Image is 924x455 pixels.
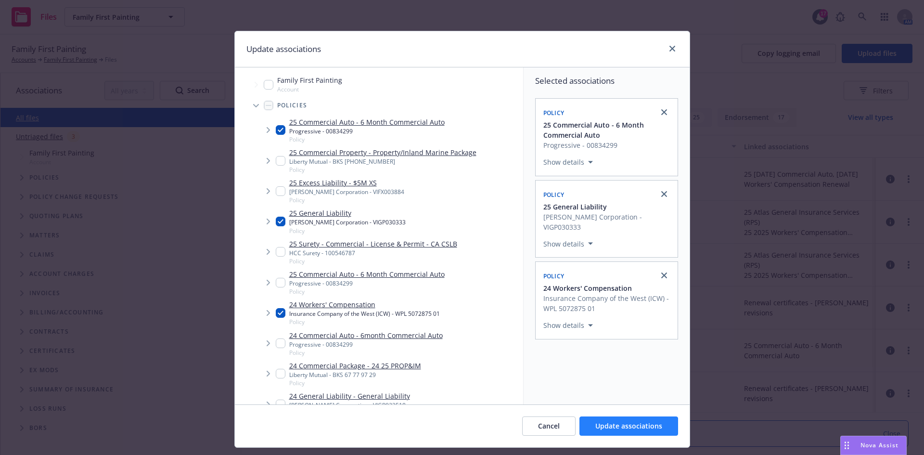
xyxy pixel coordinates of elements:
[289,117,445,127] a: 25 Commercial Auto - 6 Month Commercial Auto
[840,436,907,455] button: Nova Assist
[543,283,672,293] button: 24 Workers' Compensation
[538,421,560,430] span: Cancel
[289,391,410,401] a: 24 General Liability - General Liability
[277,103,308,108] span: Policies
[289,127,445,135] div: Progressive - 00834299
[658,270,670,281] a: close
[289,249,457,257] div: HCC Surety - 100546787
[289,318,440,326] span: Policy
[289,157,476,166] div: Liberty Mutual - BKS [PHONE_NUMBER]
[543,283,632,293] span: 24 Workers' Compensation
[289,310,440,318] div: Insurance Company of the West (ICW) - WPL 5072875 01
[539,238,597,249] button: Show details
[289,349,443,357] span: Policy
[289,227,406,235] span: Policy
[543,140,672,150] span: Progressive - 00834299
[543,202,607,212] span: 25 General Liability
[289,330,443,340] a: 24 Commercial Auto - 6month Commercial Auto
[289,269,445,279] a: 25 Commercial Auto - 6 Month Commercial Auto
[539,156,597,168] button: Show details
[277,75,342,85] span: Family First Painting
[543,293,672,313] span: Insurance Company of the West (ICW) - WPL 5072875 01
[543,212,672,232] span: [PERSON_NAME] Corporation - VIGP030333
[595,421,662,430] span: Update associations
[289,379,421,387] span: Policy
[289,361,421,371] a: 24 Commercial Package - 24 25 PROP&IM
[289,340,443,349] div: Progressive - 00834299
[543,202,672,212] button: 25 General Liability
[246,43,321,55] h1: Update associations
[289,401,410,409] div: [PERSON_NAME] Corporation - VIGP023518
[289,196,404,204] span: Policy
[289,279,445,287] div: Progressive - 00834299
[860,441,898,449] span: Nova Assist
[522,416,576,436] button: Cancel
[289,166,476,174] span: Policy
[667,43,678,54] a: close
[277,85,342,93] span: Account
[289,135,445,143] span: Policy
[543,109,565,117] span: Policy
[658,106,670,118] a: close
[289,178,404,188] a: 25 Excess Liability - $5M XS
[658,188,670,200] a: close
[535,75,678,87] span: Selected associations
[289,208,406,218] a: 25 General Liability
[289,147,476,157] a: 25 Commercial Property - Property/Inland Marine Package
[539,320,597,331] button: Show details
[289,287,445,296] span: Policy
[543,120,672,140] button: 25 Commercial Auto - 6 Month Commercial Auto
[289,188,404,196] div: [PERSON_NAME] Corporation - VIFX003884
[841,436,853,455] div: Drag to move
[289,371,421,379] div: Liberty Mutual - BKS 67 77 97 29
[543,272,565,280] span: Policy
[289,218,406,226] div: [PERSON_NAME] Corporation - VIGP030333
[543,191,565,199] span: Policy
[289,257,457,265] span: Policy
[289,299,440,310] a: 24 Workers' Compensation
[579,416,678,436] button: Update associations
[289,239,457,249] a: 25 Surety - Commercial - License & Permit - CA CSLB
